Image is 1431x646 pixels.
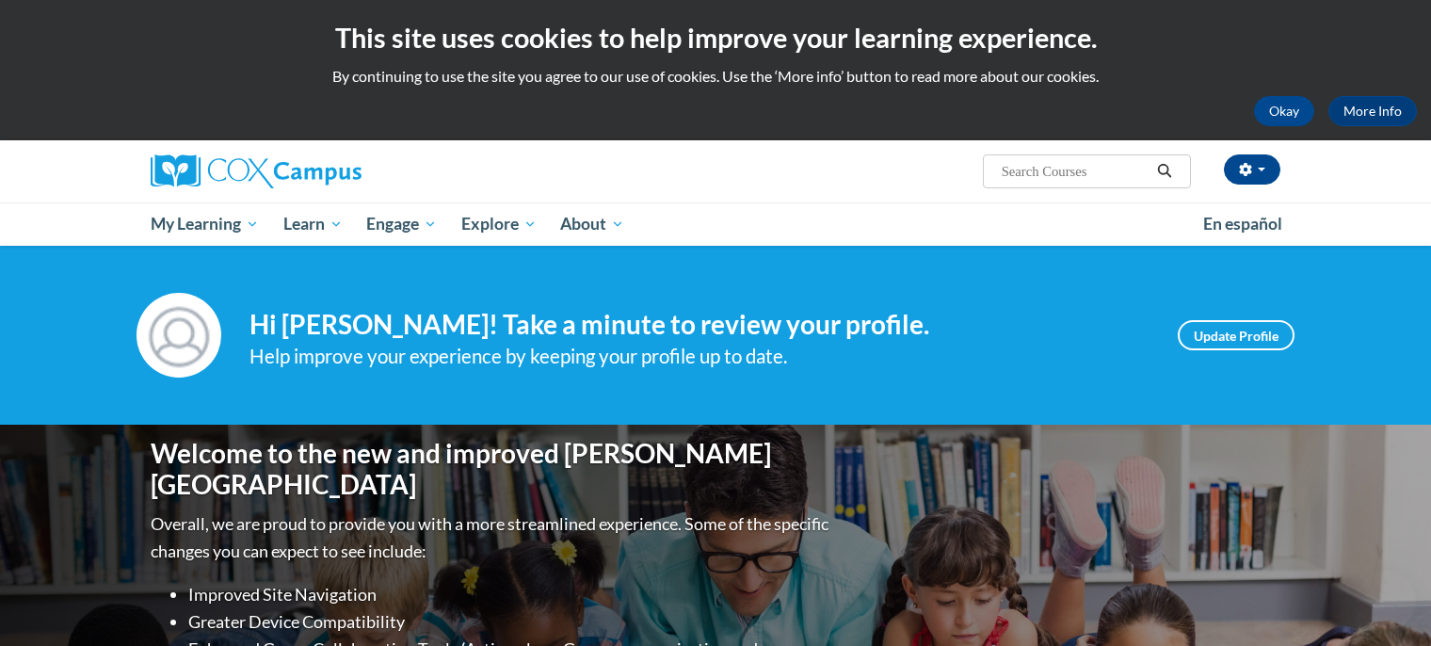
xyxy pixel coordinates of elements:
[1328,96,1417,126] a: More Info
[449,202,549,246] a: Explore
[138,202,271,246] a: My Learning
[560,213,624,235] span: About
[122,202,1309,246] div: Main menu
[271,202,355,246] a: Learn
[366,213,437,235] span: Engage
[283,213,343,235] span: Learn
[188,581,833,608] li: Improved Site Navigation
[1178,320,1294,350] a: Update Profile
[151,154,362,188] img: Cox Campus
[137,293,221,378] img: Profile Image
[1254,96,1314,126] button: Okay
[1150,160,1179,183] button: Search
[151,154,508,188] a: Cox Campus
[1191,204,1294,244] a: En español
[1203,214,1282,234] span: En español
[151,213,259,235] span: My Learning
[549,202,637,246] a: About
[14,66,1417,87] p: By continuing to use the site you agree to our use of cookies. Use the ‘More info’ button to read...
[461,213,537,235] span: Explore
[249,341,1150,372] div: Help improve your experience by keeping your profile up to date.
[1000,160,1150,183] input: Search Courses
[151,438,833,501] h1: Welcome to the new and improved [PERSON_NAME][GEOGRAPHIC_DATA]
[151,510,833,565] p: Overall, we are proud to provide you with a more streamlined experience. Some of the specific cha...
[354,202,449,246] a: Engage
[249,309,1150,341] h4: Hi [PERSON_NAME]! Take a minute to review your profile.
[1356,571,1416,631] iframe: Button to launch messaging window
[14,19,1417,57] h2: This site uses cookies to help improve your learning experience.
[1224,154,1280,185] button: Account Settings
[188,608,833,636] li: Greater Device Compatibility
